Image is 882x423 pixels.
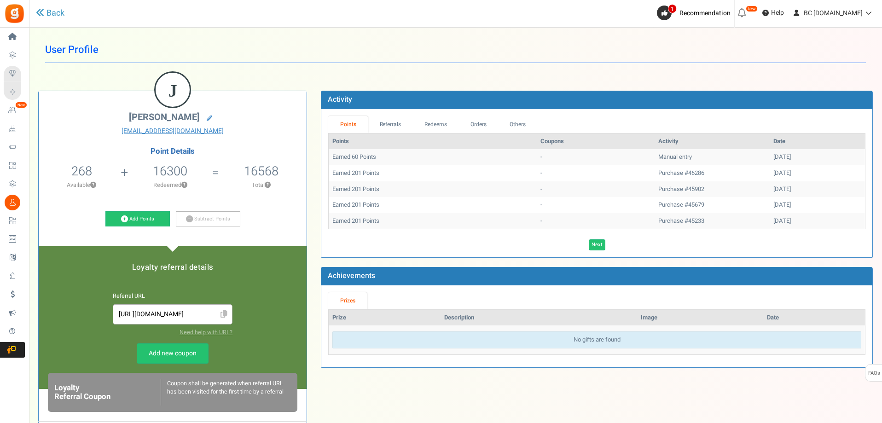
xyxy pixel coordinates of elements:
[39,147,307,156] h4: Point Details
[328,116,368,133] a: Points
[332,331,861,348] div: No gifts are found
[413,116,459,133] a: Redeems
[770,133,865,150] th: Date
[105,211,170,227] a: Add Points
[655,213,770,229] td: Purchase #45233
[658,152,692,161] span: Manual entry
[54,384,161,401] h6: Loyalty Referral Coupon
[537,181,655,197] td: -
[329,165,537,181] td: Earned 201 Points
[329,310,440,326] th: Prize
[113,293,232,300] h6: Referral URL
[759,6,788,20] a: Help
[129,181,211,189] p: Redeemed
[657,6,734,20] a: 1 Recommendation
[181,182,187,188] button: ?
[4,103,25,118] a: New
[769,8,784,17] span: Help
[668,4,677,13] span: 1
[537,165,655,181] td: -
[329,213,537,229] td: Earned 201 Points
[244,164,279,178] h5: 16568
[773,169,861,178] div: [DATE]
[176,211,240,227] a: Subtract Points
[216,307,231,323] span: Click to Copy
[655,133,770,150] th: Activity
[655,197,770,213] td: Purchase #45679
[137,343,209,364] a: Add new coupon
[46,127,300,136] a: [EMAIL_ADDRESS][DOMAIN_NAME]
[537,197,655,213] td: -
[763,310,865,326] th: Date
[180,328,232,336] a: Need help with URL?
[679,8,731,18] span: Recommendation
[329,133,537,150] th: Points
[153,164,187,178] h5: 16300
[773,153,861,162] div: [DATE]
[4,3,25,24] img: Gratisfaction
[329,197,537,213] td: Earned 201 Points
[537,149,655,165] td: -
[773,217,861,226] div: [DATE]
[746,6,758,12] em: New
[441,310,637,326] th: Description
[328,292,367,309] a: Prizes
[804,8,863,18] span: BC [DOMAIN_NAME]
[220,181,302,189] p: Total
[328,94,352,105] b: Activity
[129,110,200,124] span: [PERSON_NAME]
[655,165,770,181] td: Purchase #46286
[655,181,770,197] td: Purchase #45902
[329,149,537,165] td: Earned 60 Points
[868,365,880,382] span: FAQs
[45,37,866,63] h1: User Profile
[90,182,96,188] button: ?
[498,116,538,133] a: Others
[161,379,291,406] div: Coupon shall be generated when referral URL has been visited for the first time by a referral
[458,116,498,133] a: Orders
[589,239,605,250] a: Next
[537,133,655,150] th: Coupons
[48,263,297,272] h5: Loyalty referral details
[773,201,861,209] div: [DATE]
[265,182,271,188] button: ?
[71,162,92,180] span: 268
[329,181,537,197] td: Earned 201 Points
[773,185,861,194] div: [DATE]
[537,213,655,229] td: -
[156,73,190,109] figcaption: J
[368,116,413,133] a: Referrals
[328,270,375,281] b: Achievements
[637,310,763,326] th: Image
[43,181,120,189] p: Available
[15,102,27,108] em: New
